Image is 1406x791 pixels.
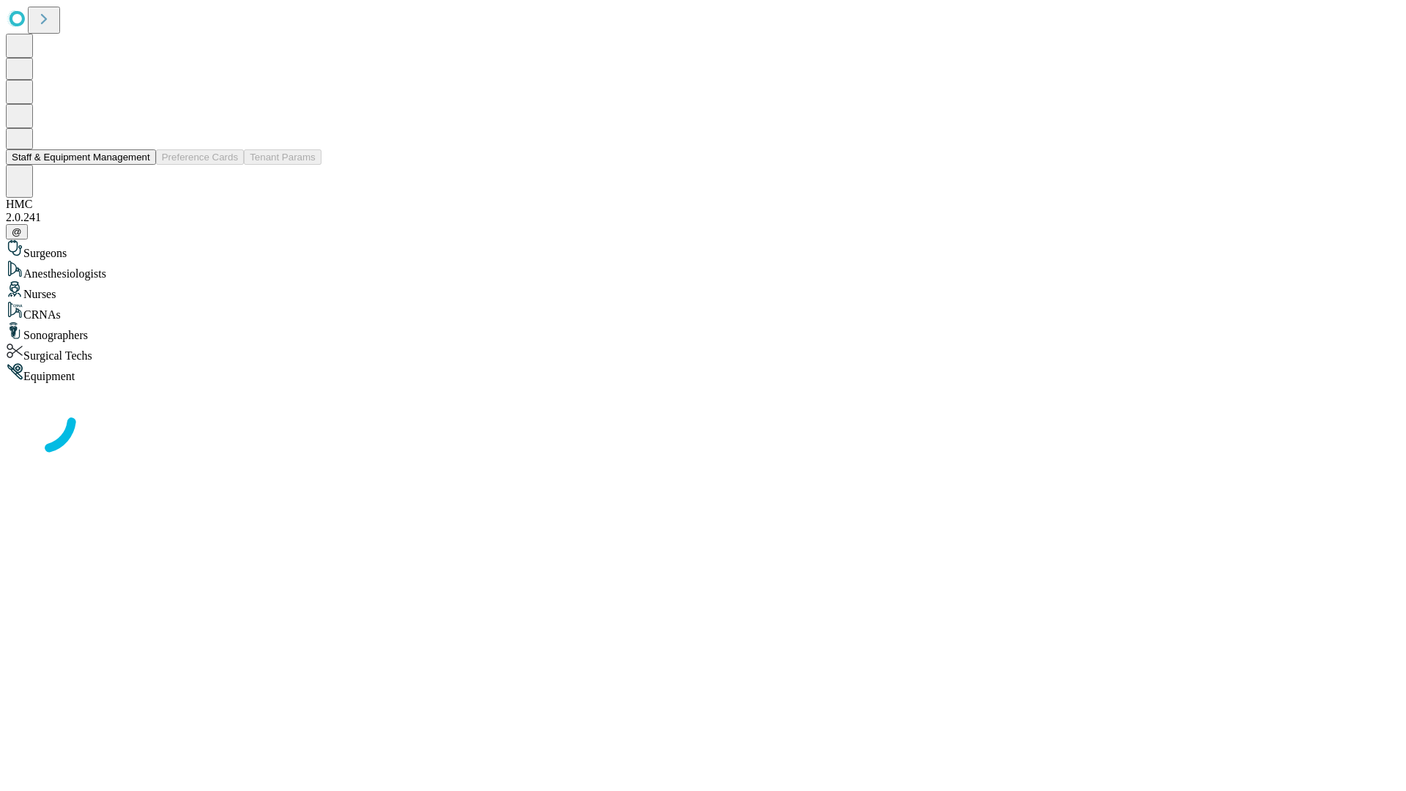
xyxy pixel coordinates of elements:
[6,211,1400,224] div: 2.0.241
[6,198,1400,211] div: HMC
[6,301,1400,322] div: CRNAs
[12,226,22,237] span: @
[6,224,28,239] button: @
[156,149,244,165] button: Preference Cards
[6,322,1400,342] div: Sonographers
[6,342,1400,363] div: Surgical Techs
[244,149,321,165] button: Tenant Params
[6,239,1400,260] div: Surgeons
[6,363,1400,383] div: Equipment
[6,149,156,165] button: Staff & Equipment Management
[6,281,1400,301] div: Nurses
[6,260,1400,281] div: Anesthesiologists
